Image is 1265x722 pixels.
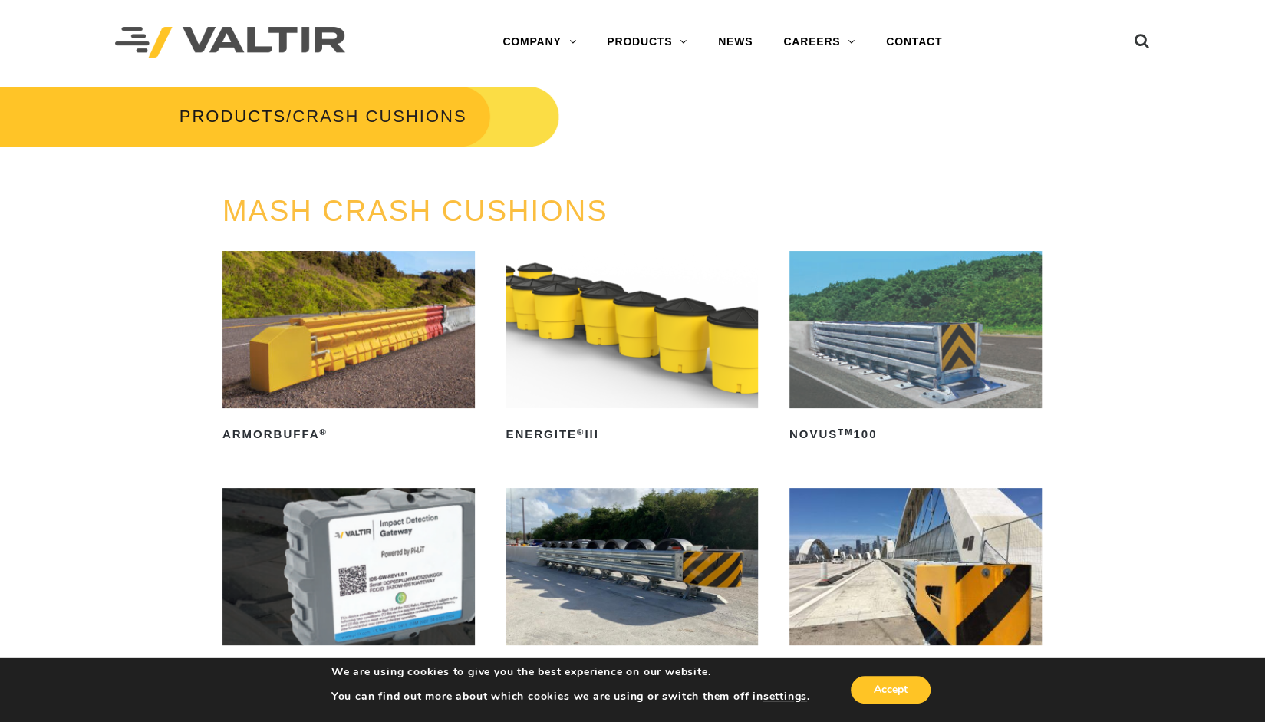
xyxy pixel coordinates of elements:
a: CAREERS [768,27,871,58]
h2: NOVUS 100 [789,422,1042,447]
a: NEWS [703,27,768,58]
sup: ® [577,427,585,437]
a: ENERGITE®III [506,251,758,447]
a: MASH CRASH CUSHIONS [222,195,608,227]
h2: ENERGITE III [506,422,758,447]
span: CRASH CUSHIONS [292,107,466,126]
img: Valtir [115,27,345,58]
a: ArmorBuffa® [222,251,475,447]
button: settings [763,690,807,704]
a: NOVUSTM100 [789,251,1042,447]
a: PRODUCTS [591,27,703,58]
button: Accept [851,676,931,704]
a: QuadGuard®M10 [789,488,1042,684]
a: QuadGuard®Elite M10 [506,488,758,684]
h2: ArmorBuffa [222,422,475,447]
a: CONTACT [871,27,957,58]
a: PI-LITTMImpact Detection System [222,488,475,697]
p: You can find out more about which cookies we are using or switch them off in . [331,690,810,704]
a: COMPANY [487,27,591,58]
p: We are using cookies to give you the best experience on our website. [331,665,810,679]
sup: TM [838,427,853,437]
sup: ® [319,427,327,437]
a: PRODUCTS [180,107,286,126]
